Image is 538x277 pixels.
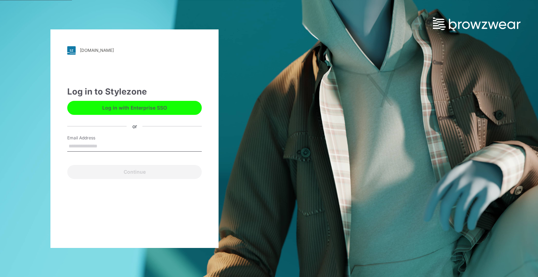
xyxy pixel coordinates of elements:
a: [DOMAIN_NAME] [67,46,202,55]
div: Log in to Stylezone [67,85,202,98]
div: [DOMAIN_NAME] [80,48,114,53]
div: or [127,123,143,130]
img: browzwear-logo.73288ffb.svg [433,18,520,30]
label: Email Address [67,135,116,141]
img: svg+xml;base64,PHN2ZyB3aWR0aD0iMjgiIGhlaWdodD0iMjgiIHZpZXdCb3g9IjAgMCAyOCAyOCIgZmlsbD0ibm9uZSIgeG... [67,46,76,55]
button: Log in with Enterprise SSO [67,101,202,115]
